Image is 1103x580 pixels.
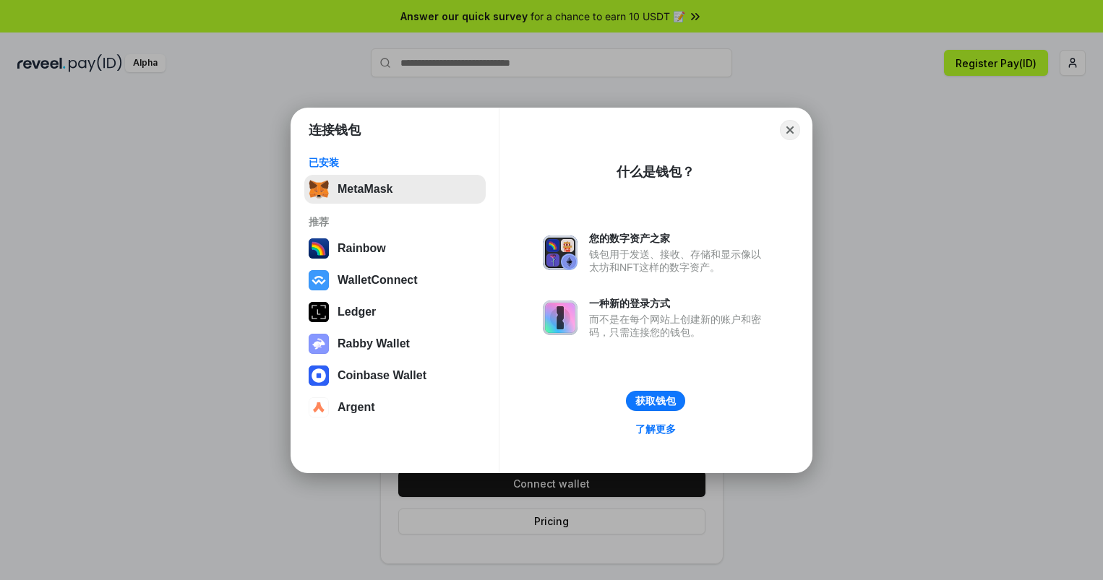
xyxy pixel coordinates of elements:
button: Rainbow [304,234,486,263]
div: 什么是钱包？ [617,163,695,181]
div: Argent [338,401,375,414]
img: svg+xml,%3Csvg%20xmlns%3D%22http%3A%2F%2Fwww.w3.org%2F2000%2Fsvg%22%20fill%3D%22none%22%20viewBox... [309,334,329,354]
div: 了解更多 [635,423,676,436]
div: 获取钱包 [635,394,676,407]
div: 推荐 [309,215,481,228]
img: svg+xml,%3Csvg%20xmlns%3D%22http%3A%2F%2Fwww.w3.org%2F2000%2Fsvg%22%20width%3D%2228%22%20height%3... [309,302,329,322]
div: MetaMask [338,183,392,196]
img: svg+xml,%3Csvg%20width%3D%2228%22%20height%3D%2228%22%20viewBox%3D%220%200%2028%2028%22%20fill%3D... [309,270,329,290]
button: Rabby Wallet [304,329,486,358]
div: 您的数字资产之家 [589,232,768,245]
img: svg+xml,%3Csvg%20xmlns%3D%22http%3A%2F%2Fwww.w3.org%2F2000%2Fsvg%22%20fill%3D%22none%22%20viewBox... [543,300,578,335]
a: 了解更多 [627,420,684,438]
img: svg+xml,%3Csvg%20width%3D%2228%22%20height%3D%2228%22%20viewBox%3D%220%200%2028%2028%22%20fill%3D... [309,397,329,417]
div: 一种新的登录方式 [589,297,768,310]
div: Rabby Wallet [338,337,410,350]
div: Coinbase Wallet [338,369,426,382]
button: Argent [304,393,486,422]
button: Coinbase Wallet [304,361,486,390]
button: Close [780,120,800,140]
h1: 连接钱包 [309,121,361,139]
div: 而不是在每个网站上创建新的账户和密码，只需连接您的钱包。 [589,313,768,339]
img: svg+xml,%3Csvg%20xmlns%3D%22http%3A%2F%2Fwww.w3.org%2F2000%2Fsvg%22%20fill%3D%22none%22%20viewBox... [543,235,578,270]
div: Rainbow [338,242,386,255]
div: Ledger [338,306,376,319]
img: svg+xml,%3Csvg%20width%3D%22120%22%20height%3D%22120%22%20viewBox%3D%220%200%20120%20120%22%20fil... [309,238,329,259]
div: 钱包用于发送、接收、存储和显示像以太坊和NFT这样的数字资产。 [589,248,768,274]
div: 已安装 [309,156,481,169]
button: MetaMask [304,175,486,204]
button: WalletConnect [304,266,486,295]
img: svg+xml,%3Csvg%20fill%3D%22none%22%20height%3D%2233%22%20viewBox%3D%220%200%2035%2033%22%20width%... [309,179,329,199]
button: Ledger [304,298,486,326]
button: 获取钱包 [626,391,685,411]
img: svg+xml,%3Csvg%20width%3D%2228%22%20height%3D%2228%22%20viewBox%3D%220%200%2028%2028%22%20fill%3D... [309,365,329,386]
div: WalletConnect [338,274,418,287]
